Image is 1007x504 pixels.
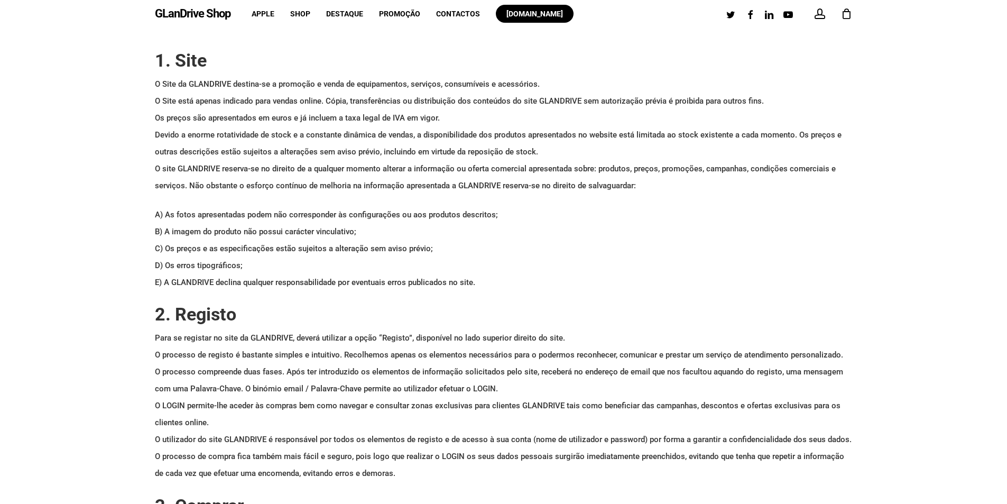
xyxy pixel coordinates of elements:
a: Contactos [436,10,480,17]
strong: 1. Site [155,50,207,71]
p: Para se registar no site da GLANDRIVE, deverá utilizar a opção “Registo”, disponível no lado supe... [155,329,853,494]
span: Contactos [436,10,480,18]
a: Cart [841,8,853,20]
a: Shop [290,10,310,17]
a: GLanDrive Shop [155,8,230,20]
span: Apple [252,10,274,18]
a: Apple [252,10,274,17]
p: A) As fotos apresentadas podem não corresponder às configurações ou aos produtos descritos; B) A ... [155,206,853,303]
strong: 2. Registo [155,304,236,325]
span: Shop [290,10,310,18]
a: [DOMAIN_NAME] [496,10,574,17]
p: O Site da GLANDRIVE destina-se a promoção e venda de equipamentos, serviços, consumíveis e acessó... [155,76,853,206]
a: Promoção [379,10,420,17]
a: Destaque [326,10,363,17]
span: [DOMAIN_NAME] [506,10,563,18]
span: Destaque [326,10,363,18]
span: Promoção [379,10,420,18]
